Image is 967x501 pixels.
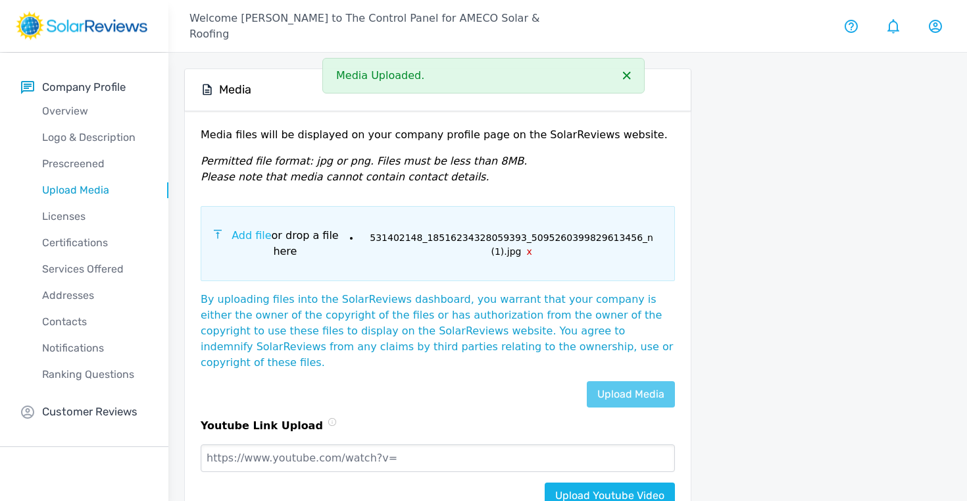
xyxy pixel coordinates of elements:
p: Customer Reviews [42,404,137,420]
a: Contacts [21,309,168,335]
p: Overview [21,103,168,119]
p: Notifications [21,340,168,356]
a: Ranking Questions [21,361,168,388]
em: Please note that media cannot contain contact details. [201,171,489,183]
p: Media files will be displayed on your company profile page on the SolarReviews website. [201,127,675,153]
p: Ranking Questions [21,367,168,382]
button: x [521,245,532,259]
a: Licenses [21,203,168,230]
a: Upload Media [587,381,675,408]
em: Permitted file format: jpg or png. Files must be less than 8MB. [201,155,527,167]
li: 531402148_18516234328059393_5095260399829613456_n (1).jpg [360,228,664,259]
a: Prescreened [21,151,168,177]
p: Upload Media [21,182,168,198]
p: Licenses [21,209,168,224]
span: Media Uploaded. [336,69,424,82]
p: Services Offered [21,261,168,277]
span: Add file [232,229,271,242]
p: or drop a file here [224,228,346,259]
input: https://www.youtube.com/watch?v= [201,444,675,472]
a: Notifications [21,335,168,361]
a: Addresses [21,282,168,309]
a: Certifications [21,230,168,256]
a: Services Offered [21,256,168,282]
p: Logo & Description [21,130,168,145]
p: Certifications [21,235,168,251]
a: Logo & Description [21,124,168,151]
p: By uploading files into the SolarReviews dashboard, you warrant that your company is either the o... [201,292,675,381]
p: Prescreened [21,156,168,172]
a: Overview [21,98,168,124]
p: Addresses [21,288,168,303]
a: Upload Media [21,177,168,203]
p: Youtube Link Upload [201,418,323,444]
p: Contacts [21,314,168,330]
